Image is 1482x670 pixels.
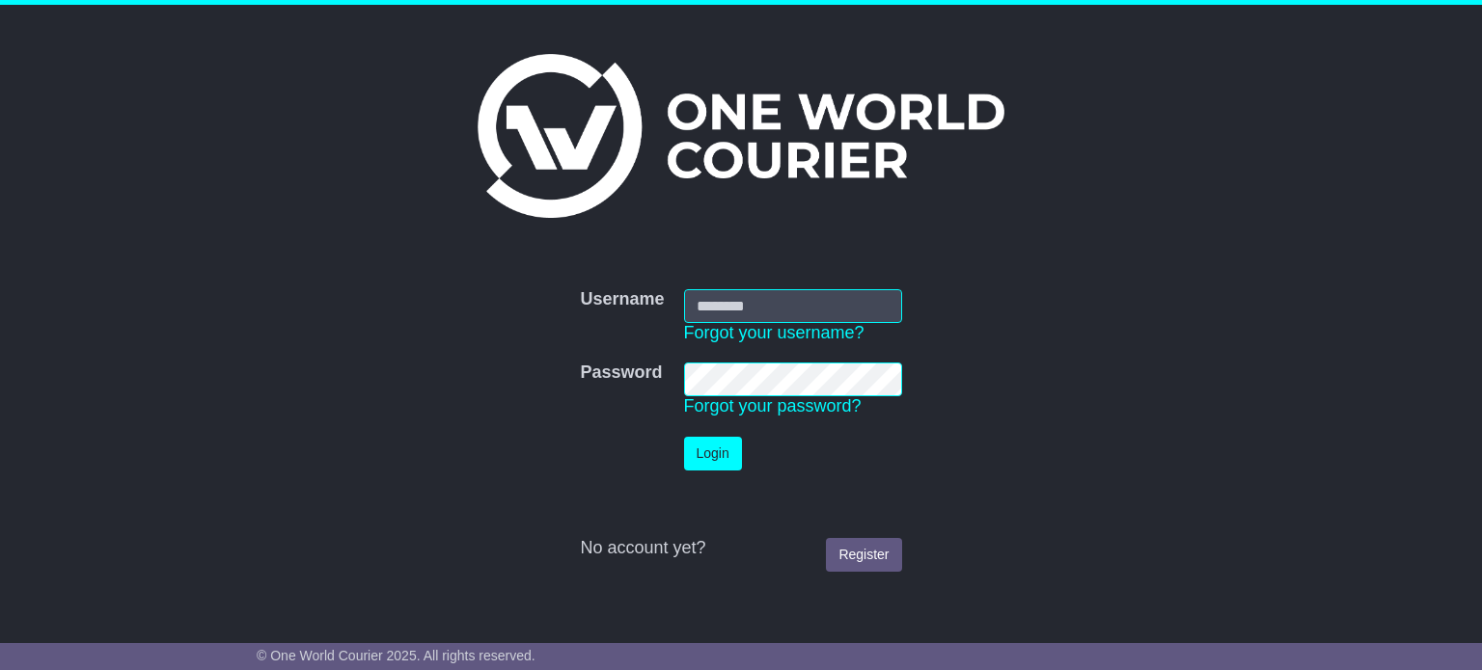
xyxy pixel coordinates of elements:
[580,538,901,559] div: No account yet?
[684,437,742,470] button: Login
[257,648,535,663] span: © One World Courier 2025. All rights reserved.
[684,396,862,415] a: Forgot your password?
[580,362,662,384] label: Password
[478,54,1004,218] img: One World
[580,289,664,310] label: Username
[684,323,864,342] a: Forgot your username?
[826,538,901,572] a: Register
